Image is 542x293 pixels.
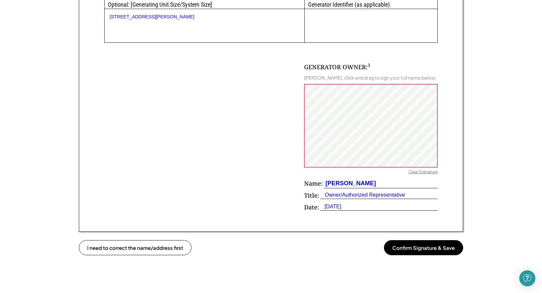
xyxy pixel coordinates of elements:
div: Open Intercom Messenger [519,270,535,286]
div: [PERSON_NAME] [324,179,376,188]
div: [PERSON_NAME], click and drag to sign your full name below: [304,75,436,81]
div: Name: [304,179,323,188]
div: Owner/Authorized Representative [320,191,405,199]
div: Date: [304,203,319,211]
button: Confirm Signature & Save [384,240,463,255]
button: I need to correct the name/address first [79,240,191,255]
div: GENERATOR OWNER: [304,63,370,71]
sup: 3 [368,62,370,68]
div: Title: [304,191,319,200]
div: Clear Signature [408,169,438,176]
div: [DATE] [320,203,341,210]
div: [STREET_ADDRESS][PERSON_NAME] [110,14,299,20]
